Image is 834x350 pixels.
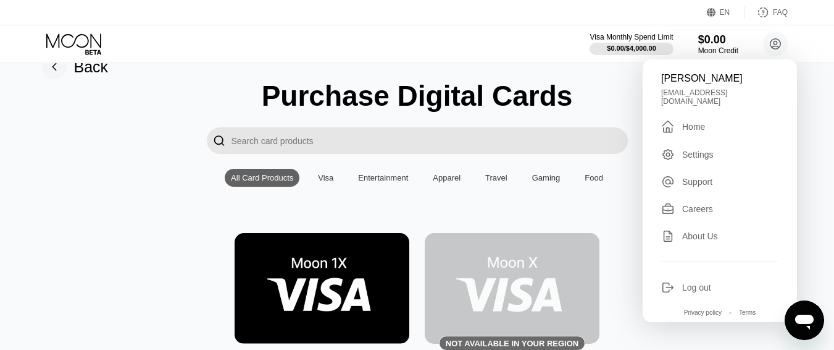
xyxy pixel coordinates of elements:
div: Careers [661,202,778,216]
div: Visa [318,173,333,182]
div: Food [578,169,609,187]
input: Search card products [231,127,628,154]
div: All Card Products [225,169,299,187]
div: Home [682,122,705,132]
div: EN [720,8,730,17]
div: About Us [661,229,778,243]
div: Visa Monthly Spend Limit$0.00/$4,000.00 [590,33,673,55]
div: Home [661,119,778,134]
div: Moon Credit [698,46,738,55]
div:  [213,134,225,148]
div: All Card Products [231,173,293,182]
div: Privacy policy [684,309,722,316]
div: Entertainment [358,173,408,182]
div: Visa Monthly Spend Limit [590,33,673,41]
div: Apparel [433,173,461,182]
div: Support [661,175,778,189]
div: Not available in your region [425,233,599,344]
div: Settings [661,148,778,161]
div: Food [585,173,603,182]
div: $0.00 [698,33,738,46]
div: Back [42,54,109,79]
div: Log out [661,281,778,294]
div: Travel [479,169,514,187]
div: Travel [485,173,507,182]
div: Purchase Digital Cards [262,79,573,113]
div: Careers [682,204,713,214]
div:  [207,127,231,154]
div: Gaming [526,169,567,187]
div: Support [682,177,712,187]
div: Visa [312,169,340,187]
div: $0.00 / $4,000.00 [607,45,656,52]
div: Settings [682,150,714,160]
div: Log out [682,283,711,292]
div: Not available in your region [446,339,578,348]
div: Apparel [427,169,467,187]
div: Entertainment [352,169,414,187]
div: FAQ [744,6,788,19]
div: [EMAIL_ADDRESS][DOMAIN_NAME] [661,88,778,106]
div: [PERSON_NAME] [661,73,778,84]
iframe: Button to launch messaging window [785,301,824,340]
div:  [661,119,675,134]
div: Gaming [532,173,561,182]
div: About Us [682,231,718,241]
div: Terms [739,309,756,316]
div: Back [74,58,109,76]
div: EN [707,6,744,19]
div: $0.00Moon Credit [698,33,738,55]
div: FAQ [773,8,788,17]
